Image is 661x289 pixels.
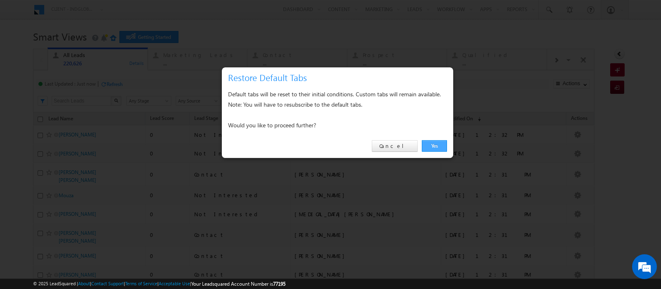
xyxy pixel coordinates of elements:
[125,281,157,286] a: Terms of Service
[273,281,285,287] span: 77195
[159,281,190,286] a: Acceptable Use
[91,281,124,286] a: Contact Support
[228,89,447,130] div: Default tabs will be reset to their initial conditions. Custom tabs will remain available. Note: ...
[422,140,447,152] a: Yes
[78,281,90,286] a: About
[191,281,285,287] span: Your Leadsquared Account Number is
[228,70,450,85] h3: Restore Default Tabs
[33,280,285,288] span: © 2025 LeadSquared | | | | |
[372,140,418,152] a: Cancel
